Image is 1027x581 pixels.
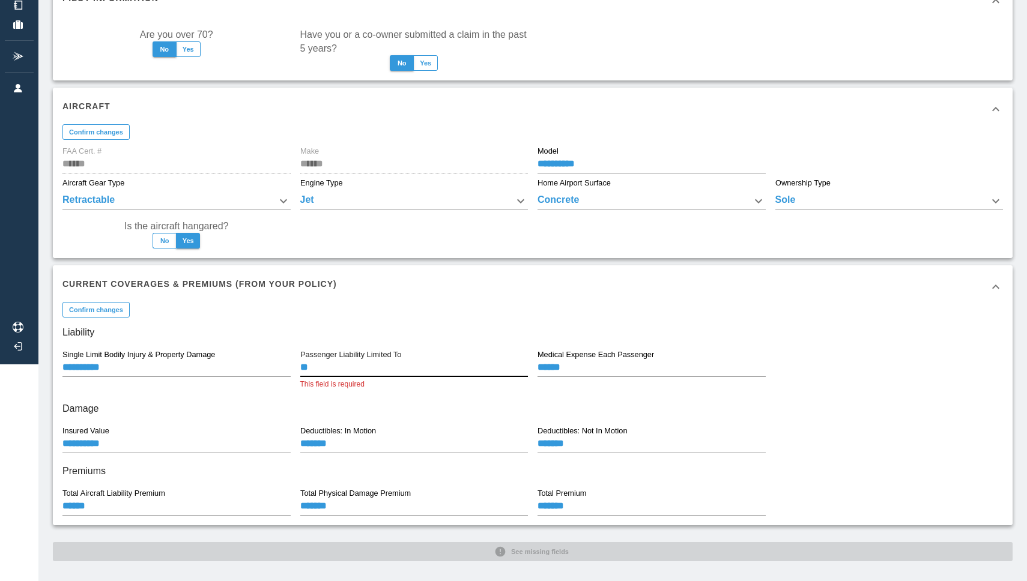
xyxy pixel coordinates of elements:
[62,100,111,113] h6: Aircraft
[300,426,376,436] label: Deductibles: In Motion
[775,178,831,188] label: Ownership Type
[124,219,228,233] label: Is the aircraft hangared?
[62,193,291,209] div: Retractable
[538,488,586,499] label: Total Premium
[62,302,130,318] button: Confirm changes
[538,178,611,188] label: Home Airport Surface
[300,349,401,360] label: Passenger Liability Limited To
[62,324,1003,341] h6: Liability
[390,55,414,71] button: No
[53,88,1013,131] div: Aircraft
[62,178,124,188] label: Aircraft Gear Type
[775,193,1004,209] div: Sole
[62,488,165,499] label: Total Aircraft Liability Premium
[62,463,1003,480] h6: Premiums
[62,277,337,290] h6: Current Coverages & Premiums (from your policy)
[413,55,438,71] button: Yes
[538,426,628,436] label: Deductibles: Not In Motion
[538,193,766,209] div: Concrete
[62,400,1003,417] h6: Damage
[300,146,319,157] label: Make
[300,28,529,55] label: Have you or a co-owner submitted a claim in the past 5 years?
[140,28,213,41] label: Are you over 70?
[176,233,200,248] button: Yes
[62,146,101,157] label: FAA Cert. #
[538,349,654,360] label: Medical Expense Each Passenger
[62,124,130,140] button: Confirm changes
[300,178,343,188] label: Engine Type
[300,193,529,209] div: Jet
[538,146,559,157] label: Model
[62,349,215,360] label: Single Limit Bodily Injury & Property Damage
[153,41,177,57] button: No
[53,265,1013,309] div: Current Coverages & Premiums (from your policy)
[153,233,177,248] button: No
[176,41,201,57] button: Yes
[62,426,109,436] label: Insured Value
[300,488,411,499] label: Total Physical Damage Premium
[300,379,529,391] p: This field is required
